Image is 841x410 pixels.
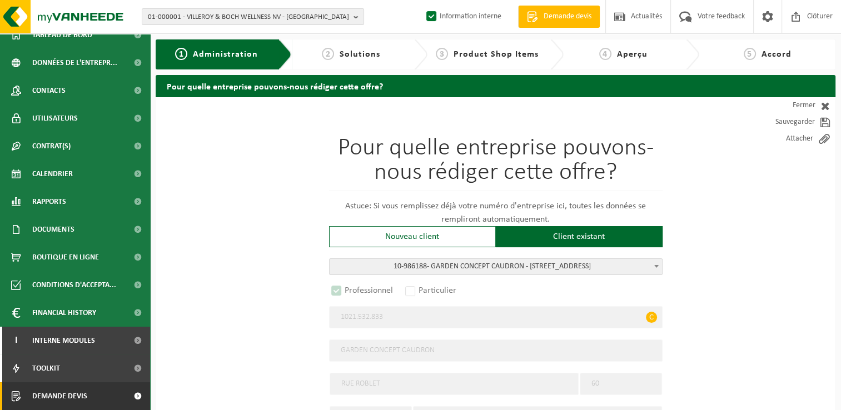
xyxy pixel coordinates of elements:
span: Toolkit [32,354,60,382]
a: 5Accord [705,48,830,61]
span: Product Shop Items [454,50,539,59]
h2: Pour quelle entreprise pouvons-nous rédiger cette offre? [156,75,835,97]
div: Nouveau client [329,226,496,247]
label: Particulier [403,283,460,298]
span: 3 [436,48,448,60]
h1: Pour quelle entreprise pouvons-nous rédiger cette offre? [329,136,663,191]
span: C [646,312,657,323]
label: Information interne [424,8,501,25]
div: Client existant [496,226,663,247]
a: Attacher [735,131,835,147]
label: Professionnel [329,283,396,298]
span: Calendrier [32,160,73,188]
span: 01-000001 - VILLEROY & BOCH WELLNESS NV - [GEOGRAPHIC_DATA] [148,9,349,26]
span: Solutions [340,50,380,59]
span: <span class="highlight"><span class="highlight">10-986188</span></span> - GARDEN CONCEPT CAUDRON ... [329,258,663,275]
span: 1 [175,48,187,60]
input: Numéro d'entreprise [329,306,663,328]
span: Accord [762,50,792,59]
span: Utilisateurs [32,104,78,132]
span: Données de l'entrepr... [32,49,117,77]
span: Interne modules [32,327,95,354]
p: Astuce: Si vous remplissez déjà votre numéro d'entreprise ici, toutes les données se rempliront a... [329,199,663,226]
button: 01-000001 - VILLEROY & BOCH WELLNESS NV - [GEOGRAPHIC_DATA] [142,8,364,25]
span: Financial History [32,299,96,327]
span: Demande devis [32,382,87,410]
a: Demande devis [518,6,600,28]
input: Numéro [580,373,662,395]
span: 5 [744,48,756,60]
a: 4Aperçu [569,48,678,61]
span: Documents [32,216,74,243]
a: 1Administration [164,48,270,61]
span: Boutique en ligne [32,243,99,271]
span: Administration [193,50,258,59]
a: 3Product Shop Items [433,48,541,61]
span: Contacts [32,77,66,104]
a: Sauvegarder [735,114,835,131]
span: <span class="highlight"><span class="highlight">10-986188</span></span> - GARDEN CONCEPT CAUDRON ... [330,259,662,274]
span: 4 [599,48,611,60]
input: Rue [330,373,579,395]
span: I [11,327,21,354]
span: 2 [322,48,334,60]
span: Tableau de bord [32,21,92,49]
a: Fermer [735,97,835,114]
a: 2Solutions [297,48,406,61]
span: Conditions d'accepta... [32,271,116,299]
span: Rapports [32,188,66,216]
input: Nom [329,339,663,362]
span: Demande devis [541,11,594,22]
span: 10-986188 [394,262,427,271]
span: Contrat(s) [32,132,71,160]
span: Aperçu [617,50,648,59]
